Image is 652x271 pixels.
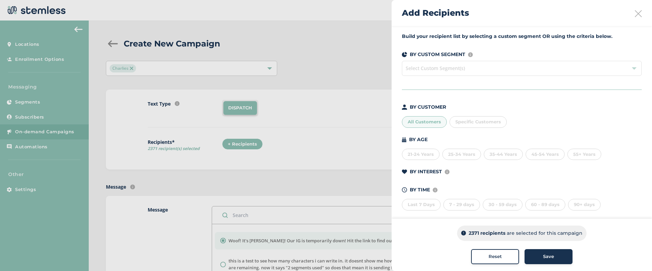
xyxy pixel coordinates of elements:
span: Save [543,253,554,260]
span: Specific Customers [455,119,501,124]
img: icon-info-236977d2.svg [468,52,473,57]
div: 55+ Years [567,149,601,160]
img: icon-info-236977d2.svg [433,188,438,192]
div: All Customers [402,116,447,128]
div: 30 - 59 days [483,199,522,211]
iframe: Chat Widget [618,238,652,271]
h2: Add Recipients [402,7,469,19]
button: Reset [471,249,519,264]
div: Last 7 Days [402,199,441,211]
p: BY TIME [410,186,430,193]
img: icon-person-dark-ced50e5f.svg [402,105,407,110]
div: 45-54 Years [526,149,565,160]
p: 2371 recipients [469,230,505,237]
p: BY INTEREST [410,168,442,175]
span: Reset [489,253,502,260]
img: icon-cake-93b2a7b5.svg [402,137,406,142]
p: are selected for this campaign [507,230,582,237]
div: 35-44 Years [484,149,523,160]
img: icon-info-dark-48f6c5f3.svg [461,231,466,236]
div: 25-34 Years [442,149,481,160]
p: BY CUSTOMER [410,104,446,111]
label: Build your recipient list by selecting a custom segment OR using the criteria below. [402,33,642,40]
p: BY AGE [409,136,428,143]
button: Save [525,249,573,264]
img: icon-time-dark-e6b1183b.svg [402,187,407,192]
div: 60 - 89 days [525,199,565,211]
img: icon-info-236977d2.svg [445,170,450,174]
div: 90+ days [568,199,601,211]
div: 21-24 Years [402,149,440,160]
p: BY CUSTOM SEGMENT [410,51,465,58]
img: icon-segments-dark-074adb27.svg [402,52,407,57]
div: 7 - 29 days [443,199,480,211]
img: icon-heart-dark-29e6356f.svg [402,170,407,174]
